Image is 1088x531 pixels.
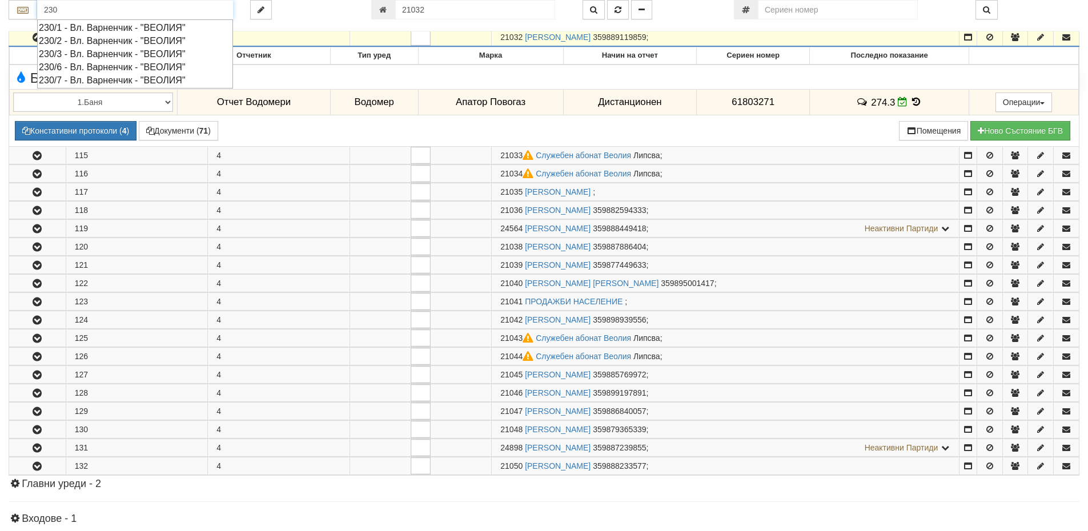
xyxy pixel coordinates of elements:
td: ; [492,238,959,256]
span: Партида № [500,388,523,397]
td: ; [492,275,959,292]
td: 4 [208,29,350,47]
span: Липсва [633,151,660,160]
span: Липсва [633,352,660,361]
a: [PERSON_NAME] [525,407,591,416]
div: 230/6 - Вл. Варненчик - "ВЕОЛИЯ" [39,61,231,74]
span: 359899197891 [593,388,646,397]
span: 359885769972 [593,370,646,379]
span: Неактивни Партиди [865,224,938,233]
a: [PERSON_NAME] [PERSON_NAME] [525,279,659,288]
a: [PERSON_NAME] [525,224,591,233]
span: Партида № [500,297,523,306]
button: Новo Състояние БГВ [970,121,1070,140]
span: 359887239855 [593,443,646,452]
b: 71 [199,126,208,135]
td: 4 [208,439,350,457]
td: 4 [208,220,350,238]
th: Марка [418,47,563,65]
a: [PERSON_NAME] [525,425,591,434]
td: 122 [66,275,208,292]
td: ; [492,421,959,439]
a: [PERSON_NAME] [525,242,591,251]
button: Документи (71) [139,121,218,140]
td: 132 [66,457,208,475]
td: Водомер [330,89,418,115]
td: ; [492,183,959,201]
h4: Входове - 1 [9,513,1079,525]
span: 359895001417 [661,279,714,288]
a: ПРОДАЖБИ НАСЕЛЕНИЕ [525,297,623,306]
span: Партида № [500,224,523,233]
span: Липсва [633,169,660,178]
button: Операции [995,92,1053,112]
span: 359889119859 [593,33,646,42]
td: ; [492,256,959,274]
span: Партида № [500,260,523,269]
span: 359888233577 [593,461,646,470]
a: Служебен абонат Веолия [536,352,631,361]
span: Партида № [500,425,523,434]
span: Липсва [633,333,660,343]
span: 61803271 [732,96,774,107]
td: 130 [66,421,208,439]
td: 125 [66,329,208,347]
a: [PERSON_NAME] [525,33,591,42]
a: [PERSON_NAME] [525,206,591,215]
span: 359898939556 [593,315,646,324]
td: 4 [208,348,350,365]
span: 274.3 [871,96,895,107]
td: ; [492,311,959,329]
td: 4 [208,421,350,439]
td: 4 [208,457,350,475]
span: Партида № [500,33,523,42]
td: 131 [66,439,208,457]
td: 4 [208,293,350,311]
span: Партида № [500,461,523,470]
td: ; [492,348,959,365]
td: ; [492,147,959,164]
a: [PERSON_NAME] [525,388,591,397]
span: 359887886404 [593,242,646,251]
span: Партида № [500,352,536,361]
td: 4 [208,202,350,219]
td: 4 [208,403,350,420]
td: 4 [208,275,350,292]
span: Партида № [500,242,523,251]
span: Партида № [500,151,536,160]
td: 115 [66,147,208,164]
td: 4 [208,384,350,402]
td: 118 [66,202,208,219]
td: ; [492,403,959,420]
span: Отчет Водомери [217,96,291,107]
td: 4 [208,165,350,183]
td: 4 [208,366,350,384]
span: История на забележките [856,96,871,107]
a: Служебен абонат Веолия [536,151,631,160]
span: Партида № [500,169,536,178]
span: Партида № [500,407,523,416]
div: 230/7 - Вл. Варненчик - "ВЕОЛИЯ" [39,74,231,87]
td: 4 [208,238,350,256]
span: 359882594333 [593,206,646,215]
td: 4 [208,147,350,164]
td: ; [492,220,959,238]
span: Партида № [500,315,523,324]
td: 116 [66,165,208,183]
td: 124 [66,311,208,329]
td: ; [492,457,959,475]
a: [PERSON_NAME] [525,370,591,379]
td: 117 [66,183,208,201]
span: Партида № [500,333,536,343]
td: Дистанционен [563,89,697,115]
span: Битово гореща вода [13,71,159,86]
td: ; [492,439,959,457]
th: Последно показание [810,47,969,65]
td: Апатор Повогаз [418,89,563,115]
th: Помещение [10,47,178,65]
span: 359888449418 [593,224,646,233]
b: 4 [122,126,127,135]
span: Партида № [500,187,523,196]
a: [PERSON_NAME] [525,443,591,452]
th: Отчетник [177,47,330,65]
